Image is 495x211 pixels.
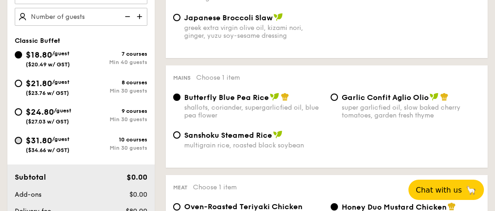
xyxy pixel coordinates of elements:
span: Choose 1 item [193,183,237,191]
input: Butterfly Blue Pea Riceshallots, coriander, supergarlicfied oil, blue pea flower [173,94,181,101]
span: $0.00 [129,191,147,199]
span: Subtotal [15,173,46,182]
input: $18.80/guest($20.49 w/ GST)7 coursesMin 40 guests [15,51,22,59]
input: $21.80/guest($23.76 w/ GST)8 coursesMin 30 guests [15,80,22,87]
input: Garlic Confit Aglio Oliosuper garlicfied oil, slow baked cherry tomatoes, garden fresh thyme [331,94,338,101]
span: ($27.03 w/ GST) [26,118,69,125]
img: icon-vegan.f8ff3823.svg [270,93,279,101]
span: ($34.66 w/ GST) [26,147,70,153]
div: Min 30 guests [81,88,147,94]
img: icon-vegan.f8ff3823.svg [274,13,283,21]
div: 7 courses [81,51,147,57]
input: Sanshoku Steamed Ricemultigrain rice, roasted black soybean [173,131,181,139]
div: 10 courses [81,136,147,143]
input: Number of guests [15,8,147,26]
span: /guest [52,79,70,85]
span: Garlic Confit Aglio Olio [342,93,429,102]
span: $21.80 [26,78,52,88]
input: $31.80/guest($34.66 w/ GST)10 coursesMin 30 guests [15,137,22,144]
div: multigrain rice, roasted black soybean [184,141,323,149]
div: 8 courses [81,79,147,86]
img: icon-reduce.1d2dbef1.svg [120,8,134,25]
img: icon-vegan.f8ff3823.svg [430,93,439,101]
div: Min 40 guests [81,59,147,65]
div: shallots, coriander, supergarlicfied oil, blue pea flower [184,104,323,119]
span: $0.00 [127,173,147,182]
span: Classic Buffet [15,37,60,45]
span: Add-ons [15,191,41,199]
span: /guest [52,136,70,142]
span: ($20.49 w/ GST) [26,61,70,68]
span: Japanese Broccoli Slaw [184,13,273,22]
span: 🦙 [466,185,477,195]
img: icon-add.58712e84.svg [134,8,147,25]
span: $24.80 [26,107,54,117]
span: /guest [54,107,71,114]
span: Butterfly Blue Pea Rice [184,93,269,102]
input: Oven-Roasted Teriyaki Chickenhouse-blend teriyaki sauce, baby bok choy, king oyster and shiitake ... [173,203,181,211]
span: $18.80 [26,50,52,60]
input: Honey Duo Mustard Chickenhouse-blend mustard, maple soy baked potato, parsley [331,203,338,211]
div: greek extra virgin olive oil, kizami nori, ginger, yuzu soy-sesame dressing [184,24,323,40]
div: Min 30 guests [81,145,147,151]
span: Choose 1 item [196,74,240,82]
img: icon-vegan.f8ff3823.svg [273,130,282,139]
span: Oven-Roasted Teriyaki Chicken [184,202,303,211]
img: icon-chef-hat.a58ddaea.svg [281,93,289,101]
span: /guest [52,50,70,57]
button: Chat with us🦙 [408,180,484,200]
span: Sanshoku Steamed Rice [184,131,272,140]
input: $24.80/guest($27.03 w/ GST)9 coursesMin 30 guests [15,108,22,116]
img: icon-chef-hat.a58ddaea.svg [440,93,448,101]
div: 9 courses [81,108,147,114]
img: icon-chef-hat.a58ddaea.svg [448,202,456,211]
span: Chat with us [416,186,462,194]
span: $31.80 [26,135,52,146]
span: Mains [173,75,191,81]
span: Meat [173,184,187,191]
div: Min 30 guests [81,116,147,123]
div: super garlicfied oil, slow baked cherry tomatoes, garden fresh thyme [342,104,481,119]
input: Japanese Broccoli Slawgreek extra virgin olive oil, kizami nori, ginger, yuzu soy-sesame dressing [173,14,181,21]
span: ($23.76 w/ GST) [26,90,69,96]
